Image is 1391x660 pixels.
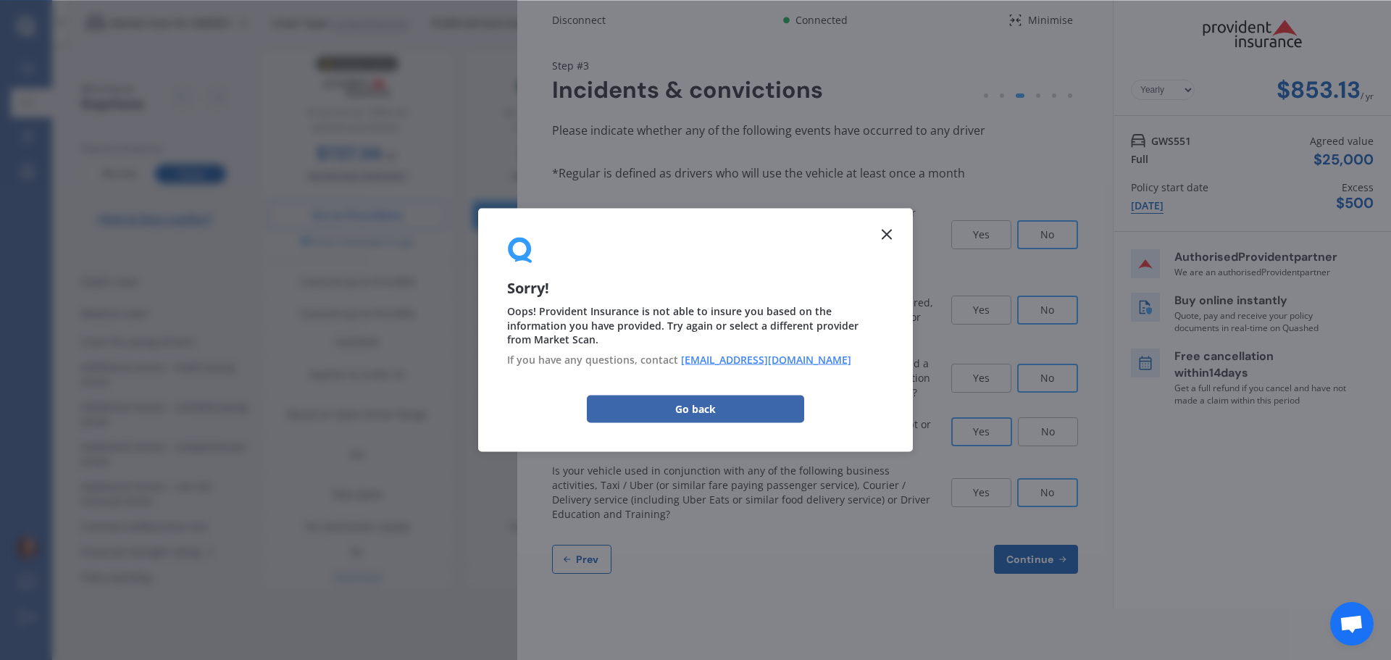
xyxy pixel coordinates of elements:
div: No [1017,478,1078,507]
p: Free cancellation within 14 days [1174,348,1348,382]
div: $ 25,000 [1313,151,1374,168]
button: Continue [994,545,1078,574]
div: Policy start date [1131,180,1208,195]
div: *Regular is defined as drivers who will use the vehicle at least once a month [552,164,1078,183]
button: Prev [552,545,611,574]
div: Yes [951,417,1012,446]
div: Open chat [1330,602,1374,646]
div: Connected [793,13,850,28]
div: Excess [1342,180,1374,195]
div: $ 500 [1336,195,1374,212]
p: In the last 7 years, have you or any *regular driver of the vehicle had insurance cover refused, ... [552,281,934,339]
p: Get a full refund if you cancel and have not made a claim within this period [1174,382,1348,406]
div: $853.13 [1277,77,1361,104]
img: buy online icon [1131,293,1160,322]
div: / yr [1361,77,1374,104]
div: Step # 3 [552,58,823,73]
div: Yes [951,364,1011,393]
p: Is your vehicle used in conjunction with any of the following business activities, Taxi / Uber (o... [552,464,934,522]
span: Continue [1003,554,1056,565]
span: Prev [573,554,602,565]
div: Yes [951,220,1011,249]
div: [DATE] [1131,198,1164,214]
div: Please indicate whether any of the following events have occurred to any driver [552,121,1078,141]
span: GWS551 [1151,133,1191,149]
p: In the last 7 years, have you or any *regular driver been declared bankrupt or undergone a No Ass... [552,417,934,446]
div: No [1017,220,1078,249]
div: Disconnect [552,13,622,28]
p: Authorised Provident partner [1174,249,1348,266]
div: Full [1131,151,1148,167]
div: No [1017,364,1078,393]
img: insurer icon [1131,249,1160,278]
p: We are an authorised Provident partner [1174,266,1348,278]
p: In the last 7 years, have you or any *regular driver of the vehicle committed a criminal offence,... [552,356,934,400]
div: Yes [951,296,1011,325]
div: Minimise [1022,13,1078,28]
img: Provident.png [1179,6,1326,61]
p: Buy online instantly [1174,293,1348,309]
div: Incidents & convictions [552,77,823,104]
div: Yes [951,478,1011,507]
p: Quote, pay and receive your policy documents in real-time on Quashed [1174,309,1348,334]
div: No [1018,417,1078,446]
p: In the last 3 years, have you or any *regular driver of the vehicle, had their licence suspended,... [552,206,934,264]
div: No [1017,296,1078,325]
div: Agreed value [1310,133,1374,149]
img: free cancel icon [1131,348,1160,377]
